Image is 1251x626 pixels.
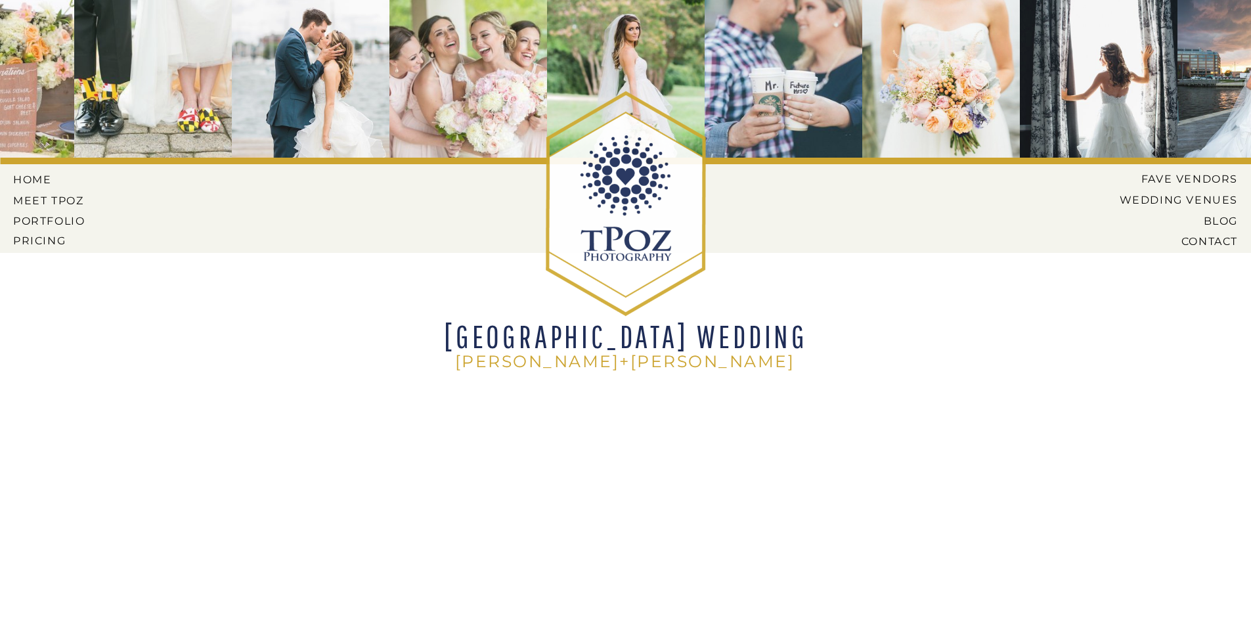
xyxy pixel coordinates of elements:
[328,321,924,355] h1: [GEOGRAPHIC_DATA] Wedding
[1099,194,1238,206] a: Wedding Venues
[1130,173,1238,185] a: Fave Vendors
[13,235,88,246] a: Pricing
[1109,215,1238,227] a: BLOG
[13,215,88,227] a: PORTFOLIO
[253,351,997,375] h2: [PERSON_NAME]+[PERSON_NAME]
[13,173,72,185] a: HOME
[13,194,85,206] a: MEET tPoz
[1135,235,1238,247] a: CONTACT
